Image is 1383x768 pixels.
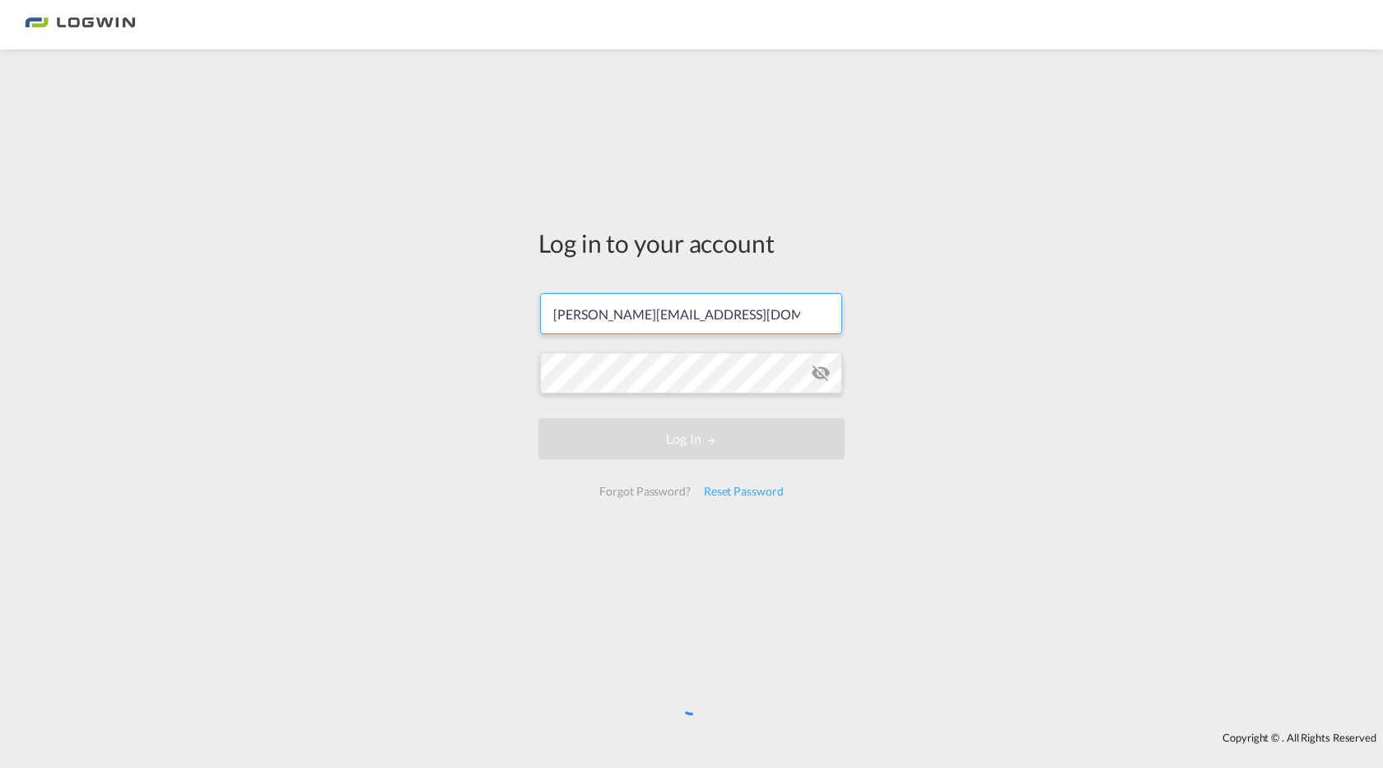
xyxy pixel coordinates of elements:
[538,226,845,260] div: Log in to your account
[540,293,842,334] input: Enter email/phone number
[697,477,790,506] div: Reset Password
[538,418,845,459] button: LOGIN
[593,477,696,506] div: Forgot Password?
[25,7,136,44] img: bc73a0e0d8c111efacd525e4c8ad7d32.png
[811,363,831,383] md-icon: icon-eye-off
